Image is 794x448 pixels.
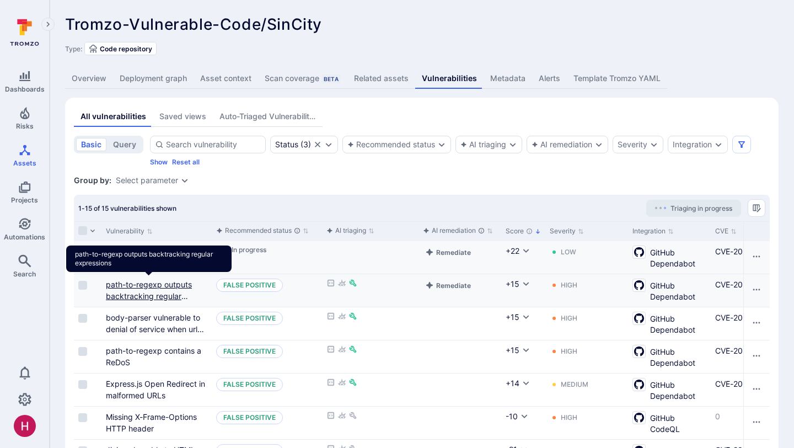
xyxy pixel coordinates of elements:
button: Expand dropdown [714,140,723,149]
div: path-to-regexp outputs backtracking regular expressions [66,246,232,272]
button: +15 [506,312,530,323]
a: CVE-2024-45590 [715,313,780,322]
div: Cell for Integration [628,241,711,274]
div: Select parameter [116,176,178,185]
div: Cell for selection [74,274,101,307]
span: Dashboards [5,85,45,93]
p: 0 [715,411,789,422]
div: Cell for aiCtx [322,241,419,274]
div: Cell for selection [74,241,101,274]
span: Type: [65,45,82,53]
div: assets tabs [74,106,770,127]
div: +15 [506,345,519,356]
button: Row actions menu [748,347,765,365]
div: Fixable [348,378,357,390]
div: Not exploitable [337,279,346,290]
div: AI remediation [423,225,485,236]
button: +15 [506,279,530,290]
div: High [561,281,577,290]
div: Not reachable [326,378,335,390]
i: Expand navigation menu [44,20,52,29]
button: basic [76,138,106,151]
div: Beta [321,74,341,83]
span: Projects [11,196,38,204]
div: Not reachable [326,411,335,423]
div: Cell for Severity [545,241,628,274]
div: Not exploitable [337,345,346,356]
div: Cell for aiCtx [322,274,419,307]
div: Cell for aiCtx.triageStatus [212,340,322,373]
div: Cell for Severity [545,307,628,340]
div: Cell for aiCtx.remediationStatus [419,307,501,340]
div: Cell for Score [501,340,545,373]
div: Cell for Score [501,407,545,439]
div: Cell for Integration [628,374,711,406]
div: Cell for [743,374,770,406]
span: Select row [78,347,87,356]
img: Loading... [655,207,666,209]
div: Cell for Integration [628,274,711,307]
div: +14 [506,378,519,389]
button: Severity [618,140,647,149]
div: Cell for aiCtx.triageStatus [212,274,322,307]
span: GitHub Dependabot [650,345,706,369]
span: Group by: [74,175,111,186]
a: Related assets [347,68,415,89]
p: False positive [216,345,283,358]
div: Cell for selection [74,340,101,373]
button: Sort by function(){return k.createElement(dN.A,{direction:"row",alignItems:"center",gap:4},k.crea... [326,226,374,235]
div: Cell for [743,241,770,274]
div: Asset tabs [65,68,779,89]
span: GitHub Dependabot [650,312,706,335]
button: Expand dropdown [180,176,189,185]
div: Cell for [743,274,770,307]
div: Cell for aiCtx.triageStatus [212,407,322,439]
span: Tromzo-Vulnerable-Code/SinCity [65,15,322,34]
span: GitHub Dependabot [650,378,706,402]
button: Integration [673,140,712,149]
div: Not exploitable [337,411,346,423]
button: Sort by Integration [632,227,674,236]
span: GitHub Dependabot [650,279,706,302]
button: Expand dropdown [508,140,517,149]
div: grouping parameters [116,176,189,185]
div: Cell for aiCtx [322,307,419,340]
button: Sort by Score [506,227,541,236]
div: Cell for aiCtx [322,340,419,373]
div: Harshil Parikh [14,415,36,437]
div: +22 [506,246,519,257]
span: Select row [78,413,87,422]
button: Manage columns [748,199,765,217]
div: High [561,347,577,356]
p: Sorted by: Highest first [535,226,541,237]
div: Cell for [743,340,770,373]
div: +15 [506,279,519,290]
div: Cell for aiCtx [322,407,419,439]
button: Row actions menu [748,281,765,298]
p: False positive [216,411,283,424]
span: Select row [78,380,87,389]
img: ACg8ocKzQzwPSwOZT_k9C736TfcBpCStqIZdMR9gXOhJgTaH9y_tsw=s96-c [14,415,36,437]
div: Saved views [159,111,206,122]
a: path-to-regexp outputs backtracking regular expressions [106,280,192,312]
span: Select row [78,314,87,323]
div: High [561,413,577,422]
button: Sort by CVE [715,227,737,236]
a: Asset context [194,68,258,89]
a: Deployment graph [113,68,194,89]
a: Express.js Open Redirect in malformed URLs [106,379,205,400]
span: Risks [16,122,34,130]
button: +15 [506,345,530,356]
button: AI triaging [460,140,506,149]
div: Cell for Integration [628,340,711,373]
a: Missing X-Frame-Options HTTP header [106,412,197,433]
span: Triaging in progress [670,204,732,212]
div: Cell for Severity [545,274,628,307]
div: All vulnerabilities [81,111,146,122]
div: Cell for Score [501,307,545,340]
div: Cell for Vulnerability [101,241,212,274]
div: Cell for Vulnerability [101,374,212,406]
div: Cell for CVE [711,374,793,406]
